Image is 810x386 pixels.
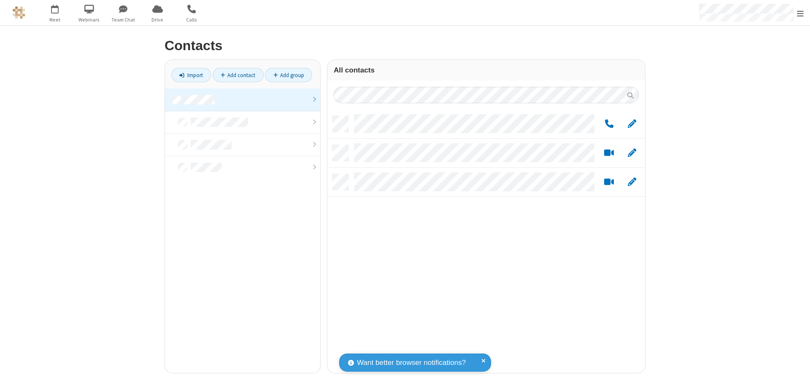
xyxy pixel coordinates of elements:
[624,119,640,129] button: Edit
[142,16,173,24] span: Drive
[601,119,617,129] button: Call by phone
[73,16,105,24] span: Webinars
[171,68,211,82] a: Import
[213,68,264,82] a: Add contact
[39,16,71,24] span: Meet
[327,110,645,373] div: grid
[13,6,25,19] img: QA Selenium DO NOT DELETE OR CHANGE
[265,68,312,82] a: Add group
[357,357,466,368] span: Want better browser notifications?
[176,16,208,24] span: Calls
[165,38,645,53] h2: Contacts
[601,148,617,158] button: Start a video meeting
[624,177,640,188] button: Edit
[334,66,639,74] h3: All contacts
[624,148,640,158] button: Edit
[789,364,804,380] iframe: Chat
[601,177,617,188] button: Start a video meeting
[108,16,139,24] span: Team Chat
